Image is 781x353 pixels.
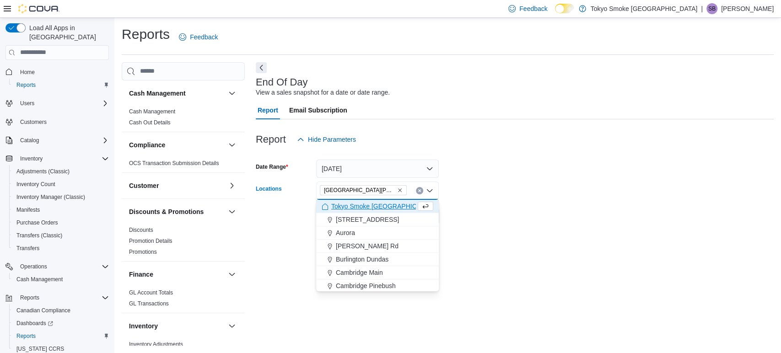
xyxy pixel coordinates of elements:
span: Cash Management [16,276,63,283]
span: Adjustments (Classic) [13,166,109,177]
span: Dashboards [13,318,109,329]
span: Inventory Manager (Classic) [13,192,109,203]
button: Compliance [226,139,237,150]
span: Promotion Details [129,237,172,245]
span: Transfers [13,243,109,254]
div: View a sales snapshot for a date or date range. [256,88,390,97]
div: Compliance [122,158,245,172]
span: Discounts [129,226,153,234]
span: Purchase Orders [13,217,109,228]
span: Manifests [13,204,109,215]
button: Inventory [129,321,225,331]
span: Cash Out Details [129,119,171,126]
button: Cash Management [129,89,225,98]
a: Adjustments (Classic) [13,166,73,177]
span: Cash Management [13,274,109,285]
button: Burlington Dundas [316,253,439,266]
h3: Customer [129,181,159,190]
button: Aurora [316,226,439,240]
span: Inventory Adjustments [129,341,183,348]
span: Customers [16,116,109,128]
span: London Byron Village [320,185,407,195]
button: Cash Management [9,273,113,286]
button: Cash Management [226,88,237,99]
span: Catalog [16,135,109,146]
button: Operations [16,261,51,272]
a: Home [16,67,38,78]
div: Cash Management [122,106,245,132]
a: Transfers (Classic) [13,230,66,241]
span: Users [20,100,34,107]
button: Compliance [129,140,225,150]
a: OCS Transaction Submission Details [129,160,219,166]
a: Promotion Details [129,238,172,244]
p: Tokyo Smoke [GEOGRAPHIC_DATA] [591,3,698,14]
div: Discounts & Promotions [122,225,245,261]
button: Transfers (Classic) [9,229,113,242]
span: Load All Apps in [GEOGRAPHIC_DATA] [26,23,109,42]
button: Clear input [416,187,423,194]
span: Report [258,101,278,119]
a: Dashboards [9,317,113,330]
span: [STREET_ADDRESS] [336,215,399,224]
button: Catalog [16,135,43,146]
span: Inventory Count [13,179,109,190]
p: [PERSON_NAME] [721,3,774,14]
span: Reports [16,292,109,303]
div: Finance [122,287,245,313]
a: Promotions [129,249,157,255]
h3: End Of Day [256,77,308,88]
a: GL Transactions [129,300,169,307]
button: Inventory [226,321,237,332]
button: Adjustments (Classic) [9,165,113,178]
button: Catalog [2,134,113,147]
button: Operations [2,260,113,273]
label: Locations [256,185,282,193]
h3: Cash Management [129,89,186,98]
span: Transfers (Classic) [13,230,109,241]
h1: Reports [122,25,170,43]
a: Transfers [13,243,43,254]
span: Inventory [16,153,109,164]
a: Purchase Orders [13,217,62,228]
p: | [701,3,703,14]
span: Email Subscription [289,101,347,119]
button: Canadian Compliance [9,304,113,317]
button: Users [16,98,38,109]
span: Home [16,66,109,78]
label: Date Range [256,163,288,171]
span: Users [16,98,109,109]
span: Operations [16,261,109,272]
span: Manifests [16,206,40,214]
a: Cash Management [13,274,66,285]
h3: Finance [129,270,153,279]
a: Cash Management [129,108,175,115]
div: Snehal Biswas [706,3,717,14]
button: [DATE] [316,160,439,178]
span: Inventory Manager (Classic) [16,193,85,201]
span: Reports [20,294,39,301]
span: Tokyo Smoke [GEOGRAPHIC_DATA] [331,202,438,211]
h3: Report [256,134,286,145]
button: Customer [226,180,237,191]
a: Canadian Compliance [13,305,74,316]
button: Customer [129,181,225,190]
span: Transfers (Classic) [16,232,62,239]
span: Inventory [20,155,43,162]
button: Reports [9,330,113,342]
h3: Discounts & Promotions [129,207,204,216]
a: Discounts [129,227,153,233]
span: Reports [13,331,109,342]
span: Inventory Count [16,181,55,188]
span: Feedback [190,32,218,42]
span: Reports [16,332,36,340]
button: Transfers [9,242,113,255]
span: Catalog [20,137,39,144]
button: Inventory Count [9,178,113,191]
span: Purchase Orders [16,219,58,226]
button: Close list of options [426,187,433,194]
span: Feedback [519,4,547,13]
a: Inventory Count [13,179,59,190]
button: Reports [2,291,113,304]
